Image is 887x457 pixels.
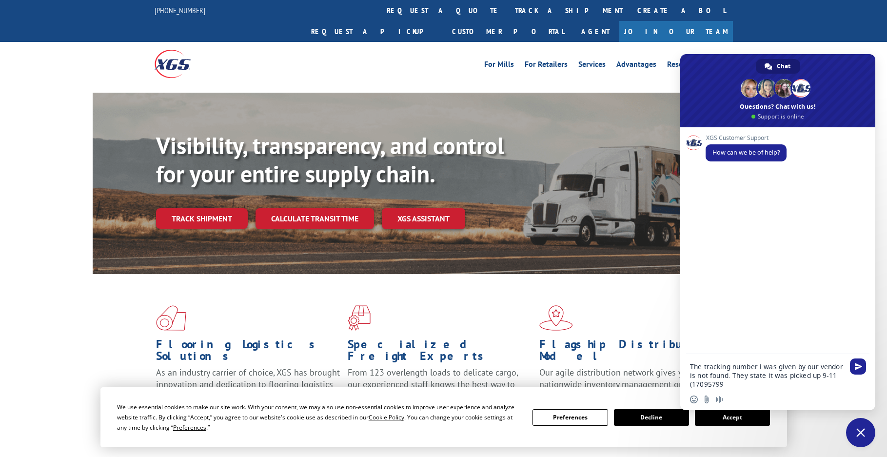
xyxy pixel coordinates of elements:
a: For Retailers [525,60,568,71]
span: As an industry carrier of choice, XGS has brought innovation and dedication to flooring logistics... [156,367,340,401]
span: Our agile distribution network gives you nationwide inventory management on demand. [539,367,719,390]
a: Advantages [616,60,656,71]
a: [PHONE_NUMBER] [155,5,205,15]
h1: Flagship Distribution Model [539,338,724,367]
p: From 123 overlength loads to delicate cargo, our experienced staff knows the best way to move you... [348,367,532,410]
h1: Specialized Freight Experts [348,338,532,367]
textarea: Compose your message... [690,362,844,389]
span: Chat [777,59,790,74]
a: Services [578,60,606,71]
a: For Mills [484,60,514,71]
div: We use essential cookies to make our site work. With your consent, we may also use non-essential ... [117,402,521,433]
a: Join Our Team [619,21,733,42]
span: Audio message [715,396,723,403]
span: How can we be of help? [712,148,780,157]
a: Resources [667,60,701,71]
a: XGS ASSISTANT [382,208,465,229]
div: Chat [756,59,800,74]
span: Send a file [703,396,710,403]
span: XGS Customer Support [706,135,787,141]
span: Send [850,358,866,375]
span: Insert an emoji [690,396,698,403]
a: Track shipment [156,208,248,229]
button: Preferences [532,409,608,426]
div: Cookie Consent Prompt [100,387,787,447]
span: Cookie Policy [369,413,404,421]
h1: Flooring Logistics Solutions [156,338,340,367]
img: xgs-icon-focused-on-flooring-red [348,305,371,331]
img: xgs-icon-total-supply-chain-intelligence-red [156,305,186,331]
a: Customer Portal [445,21,572,42]
b: Visibility, transparency, and control for your entire supply chain. [156,130,504,189]
button: Accept [695,409,770,426]
button: Decline [614,409,689,426]
a: Agent [572,21,619,42]
a: Request a pickup [304,21,445,42]
span: Preferences [173,423,206,432]
a: Calculate transit time [256,208,374,229]
img: xgs-icon-flagship-distribution-model-red [539,305,573,331]
div: Close chat [846,418,875,447]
